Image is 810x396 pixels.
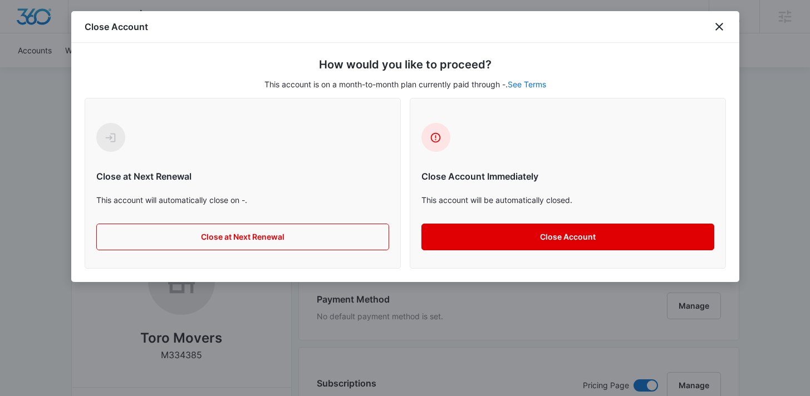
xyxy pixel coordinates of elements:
[508,80,546,89] a: See Terms
[421,224,714,250] button: Close Account
[96,194,389,206] p: This account will automatically close on -.
[96,170,389,183] h6: Close at Next Renewal
[421,170,714,183] h6: Close Account Immediately
[85,78,726,90] p: This account is on a month-to-month plan currently paid through -.
[421,194,714,206] p: This account will be automatically closed.
[713,20,726,33] button: close
[85,56,726,73] h5: How would you like to proceed?
[85,20,148,33] h1: Close Account
[96,224,389,250] button: Close at Next Renewal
